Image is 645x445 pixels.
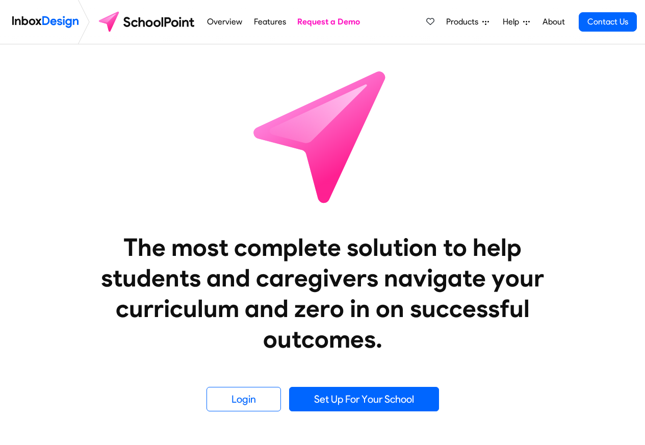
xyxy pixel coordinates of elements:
[94,10,201,34] img: schoolpoint logo
[446,16,482,28] span: Products
[289,387,439,411] a: Set Up For Your School
[204,12,245,32] a: Overview
[251,12,289,32] a: Features
[207,387,281,411] a: Login
[499,12,534,32] a: Help
[503,16,523,28] span: Help
[231,44,415,228] img: icon_schoolpoint.svg
[579,12,637,32] a: Contact Us
[81,232,565,354] heading: The most complete solution to help students and caregivers navigate your curriculum and zero in o...
[295,12,363,32] a: Request a Demo
[442,12,493,32] a: Products
[539,12,567,32] a: About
